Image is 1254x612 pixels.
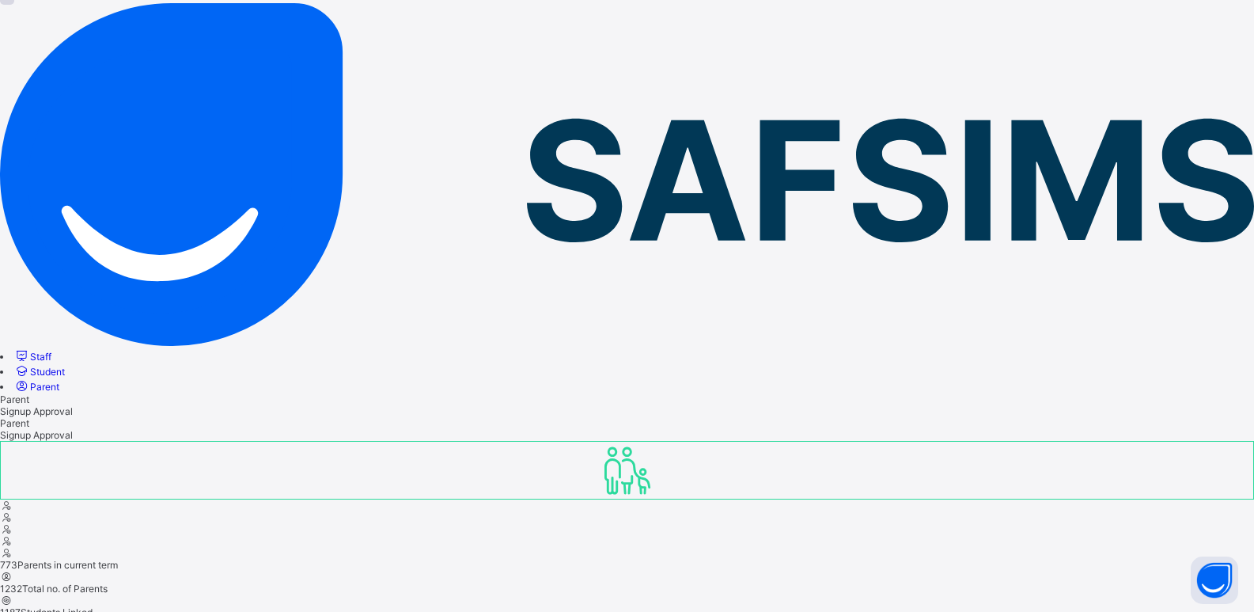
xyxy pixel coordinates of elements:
button: Open asap [1191,557,1238,604]
span: Parent [30,381,59,393]
a: Student [13,366,65,378]
a: Staff [13,351,51,363]
span: Total no. of Parents [22,583,108,595]
span: Parents in current term [17,559,118,571]
span: Student [30,366,65,378]
span: Staff [30,351,51,363]
a: Parent [13,381,59,393]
